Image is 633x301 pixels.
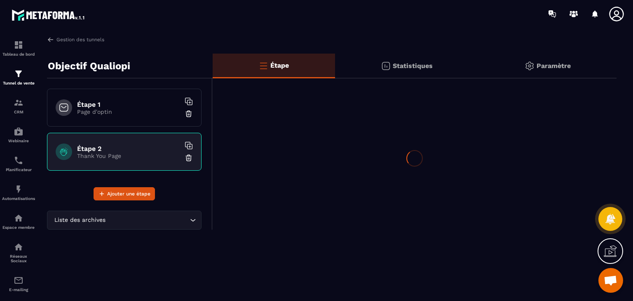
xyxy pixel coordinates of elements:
[14,184,23,194] img: automations
[2,92,35,120] a: formationformationCRM
[2,120,35,149] a: automationsautomationsWebinaire
[2,207,35,236] a: automationsautomationsEspace membre
[2,178,35,207] a: automationsautomationsAutomatisations
[77,145,180,153] h6: Étape 2
[47,36,54,43] img: arrow
[381,61,391,71] img: stats.20deebd0.svg
[2,149,35,178] a: schedulerschedulerPlanificateur
[2,236,35,269] a: social-networksocial-networkRéseaux Sociaux
[52,216,107,225] span: Liste des archives
[14,127,23,136] img: automations
[258,61,268,71] img: bars-o.4a397970.svg
[12,7,86,22] img: logo
[94,187,155,200] button: Ajouter une étape
[14,213,23,223] img: automations
[393,62,433,70] p: Statistiques
[14,69,23,79] img: formation
[2,110,35,114] p: CRM
[107,190,150,198] span: Ajouter une étape
[2,139,35,143] p: Webinaire
[107,216,188,225] input: Search for option
[47,211,202,230] div: Search for option
[270,61,289,69] p: Étape
[14,98,23,108] img: formation
[525,61,535,71] img: setting-gr.5f69749f.svg
[185,154,193,162] img: trash
[2,81,35,85] p: Tunnel de vente
[77,108,180,115] p: Page d'optin
[2,287,35,292] p: E-mailing
[77,101,180,108] h6: Étape 1
[185,110,193,118] img: trash
[2,34,35,63] a: formationformationTableau de bord
[2,225,35,230] p: Espace membre
[2,254,35,263] p: Réseaux Sociaux
[14,40,23,50] img: formation
[47,36,104,43] a: Gestion des tunnels
[537,62,571,70] p: Paramètre
[2,196,35,201] p: Automatisations
[2,167,35,172] p: Planificateur
[14,275,23,285] img: email
[14,155,23,165] img: scheduler
[2,269,35,298] a: emailemailE-mailing
[2,52,35,56] p: Tableau de bord
[2,63,35,92] a: formationformationTunnel de vente
[48,58,130,74] p: Objectif Qualiopi
[77,153,180,159] p: Thank You Page
[14,242,23,252] img: social-network
[598,268,623,293] a: Ouvrir le chat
